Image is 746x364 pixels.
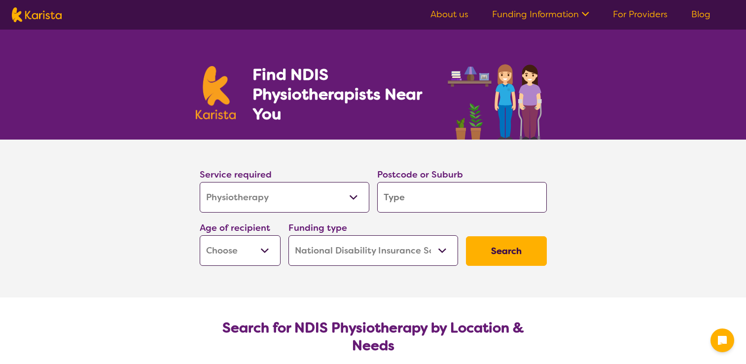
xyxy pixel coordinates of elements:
[691,8,710,20] a: Blog
[377,182,547,213] input: Type
[200,169,272,181] label: Service required
[377,169,463,181] label: Postcode or Suburb
[196,66,236,119] img: Karista logo
[12,7,62,22] img: Karista logo
[492,8,589,20] a: Funding Information
[208,319,539,355] h2: Search for NDIS Physiotherapy by Location & Needs
[252,65,435,124] h1: Find NDIS Physiotherapists Near You
[200,222,270,234] label: Age of recipient
[430,8,468,20] a: About us
[613,8,668,20] a: For Providers
[288,222,347,234] label: Funding type
[466,236,547,266] button: Search
[445,53,550,140] img: physiotherapy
